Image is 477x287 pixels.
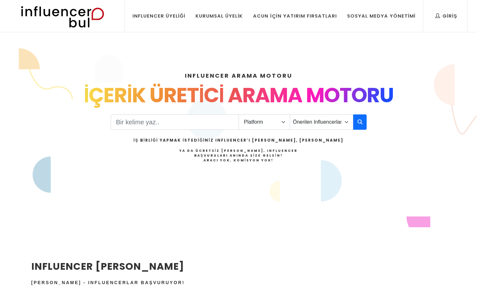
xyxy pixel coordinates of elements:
h2: INFLUENCER [PERSON_NAME] [31,259,270,274]
h4: Ya da Ücretsiz [PERSON_NAME], Influencer Başvuruları Anında Size Gelsin! [133,148,343,163]
div: Sosyal Medya Yönetimi [347,12,416,19]
div: Acun İçin Yatırım Fırsatları [253,12,337,19]
div: İÇERİK ÜRETİCİ ARAMA MOTORU [31,80,446,111]
h4: INFLUENCER ARAMA MOTORU [31,71,446,80]
div: Kurumsal Üyelik [195,12,243,19]
div: Giriş [435,12,457,19]
strong: Aracı Yok, Komisyon Yok! [203,158,274,163]
h2: İş Birliği Yapmak İstediğiniz Influencer’ı [PERSON_NAME], [PERSON_NAME] [133,137,343,143]
span: [PERSON_NAME] - Influencerlar Başvuruyor! [31,280,185,285]
input: Search [111,114,239,130]
div: Influencer Üyeliği [132,12,186,19]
